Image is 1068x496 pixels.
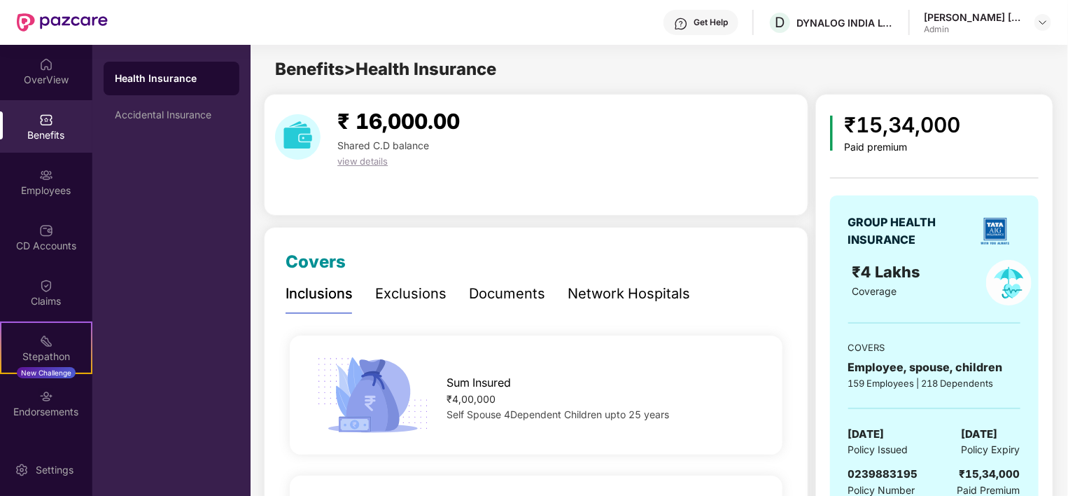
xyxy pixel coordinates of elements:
[275,59,496,79] span: Benefits > Health Insurance
[674,17,688,31] img: svg+xml;base64,PHN2ZyBpZD0iSGVscC0zMngzMiIgeG1sbnM9Imh0dHA6Ly93d3cudzMub3JnLzIwMDAvc3ZnIiB3aWR0aD...
[447,392,760,407] div: ₹4,00,000
[848,467,918,481] span: 0239883195
[924,11,1022,24] div: [PERSON_NAME] [PERSON_NAME]
[975,211,1016,252] img: insurerLogo
[39,279,53,293] img: svg+xml;base64,PHN2ZyBpZD0iQ2xhaW0iIHhtbG5zPSJodHRwOi8vd3d3LnczLm9yZy8yMDAwL3N2ZyIgd2lkdGg9IjIwIi...
[115,109,228,120] div: Accidental Insurance
[39,334,53,348] img: svg+xml;base64,PHN2ZyB4bWxucz0iaHR0cDovL3d3dy53My5vcmcvMjAwMC9zdmciIHdpZHRoPSIyMSIgaGVpZ2h0PSIyMC...
[852,263,925,281] span: ₹4 Lakhs
[962,442,1020,457] span: Policy Expiry
[15,463,29,477] img: svg+xml;base64,PHN2ZyBpZD0iU2V0dGluZy0yMHgyMCIgeG1sbnM9Imh0dHA6Ly93d3cudzMub3JnLzIwMDAvc3ZnIiB3aW...
[775,14,785,31] span: D
[694,17,728,28] div: Get Help
[1,350,91,364] div: Stepathon
[848,214,971,249] div: GROUP HEALTH INSURANCE
[39,223,53,237] img: svg+xml;base64,PHN2ZyBpZD0iQ0RfQWNjb3VudHMiIGRhdGEtbmFtZT0iQ0QgQWNjb3VudHMiIHhtbG5zPSJodHRwOi8vd3...
[986,260,1032,305] img: policyIcon
[848,484,915,496] span: Policy Number
[337,156,388,167] span: view details
[286,283,353,305] div: Inclusions
[447,374,511,392] span: Sum Insured
[848,376,1020,390] div: 159 Employees | 218 Dependents
[568,283,690,305] div: Network Hospitals
[337,139,429,151] span: Shared C.D balance
[447,408,669,420] span: Self Spouse 4Dependent Children upto 25 years
[39,113,53,127] img: svg+xml;base64,PHN2ZyBpZD0iQmVuZWZpdHMiIHhtbG5zPSJodHRwOi8vd3d3LnczLm9yZy8yMDAwL3N2ZyIgd2lkdGg9Ij...
[962,426,998,443] span: [DATE]
[31,463,78,477] div: Settings
[39,390,53,404] img: svg+xml;base64,PHN2ZyBpZD0iRW5kb3JzZW1lbnRzIiB4bWxucz0iaHR0cDovL3d3dy53My5vcmcvMjAwMC9zdmciIHdpZH...
[375,283,447,305] div: Exclusions
[312,353,433,437] img: icon
[115,71,228,85] div: Health Insurance
[848,426,885,443] span: [DATE]
[848,442,908,457] span: Policy Issued
[848,359,1020,376] div: Employee, spouse, children
[848,340,1020,354] div: COVERS
[960,466,1020,483] div: ₹15,34,000
[39,57,53,71] img: svg+xml;base64,PHN2ZyBpZD0iSG9tZSIgeG1sbnM9Imh0dHA6Ly93d3cudzMub3JnLzIwMDAvc3ZnIiB3aWR0aD0iMjAiIG...
[844,109,960,142] div: ₹15,34,000
[286,252,346,272] span: Covers
[337,109,460,134] span: ₹ 16,000.00
[275,114,321,160] img: download
[852,285,897,297] span: Coverage
[39,168,53,182] img: svg+xml;base64,PHN2ZyBpZD0iRW1wbG95ZWVzIiB4bWxucz0iaHR0cDovL3d3dy53My5vcmcvMjAwMC9zdmciIHdpZHRoPS...
[844,142,960,153] div: Paid premium
[17,367,76,378] div: New Challenge
[1037,17,1048,28] img: svg+xml;base64,PHN2ZyBpZD0iRHJvcGRvd24tMzJ4MzIiIHhtbG5zPSJodHRwOi8vd3d3LnczLm9yZy8yMDAwL3N2ZyIgd2...
[796,16,894,29] div: DYNALOG INDIA LTD
[924,24,1022,35] div: Admin
[469,283,545,305] div: Documents
[830,116,834,151] img: icon
[17,13,108,32] img: New Pazcare Logo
